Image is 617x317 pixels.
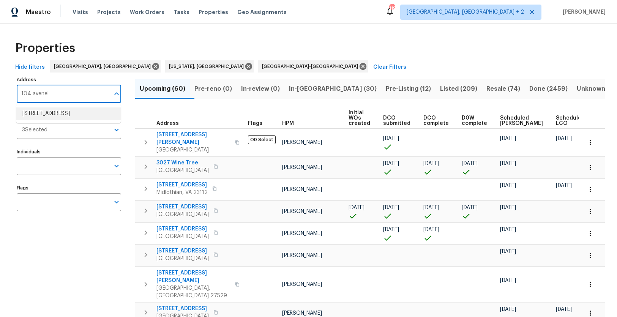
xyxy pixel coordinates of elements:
[282,165,322,170] span: [PERSON_NAME]
[50,60,161,73] div: [GEOGRAPHIC_DATA], [GEOGRAPHIC_DATA]
[199,8,228,16] span: Properties
[15,44,75,52] span: Properties
[156,181,208,189] span: [STREET_ADDRESS]
[17,85,110,103] input: Search ...
[423,161,439,166] span: [DATE]
[423,227,439,232] span: [DATE]
[165,60,254,73] div: [US_STATE], [GEOGRAPHIC_DATA]
[500,249,516,254] span: [DATE]
[556,307,572,312] span: [DATE]
[500,183,516,188] span: [DATE]
[407,8,524,16] span: [GEOGRAPHIC_DATA], [GEOGRAPHIC_DATA] + 2
[289,84,377,94] span: In-[GEOGRAPHIC_DATA] (30)
[500,278,516,283] span: [DATE]
[500,227,516,232] span: [DATE]
[156,305,209,312] span: [STREET_ADDRESS]
[16,107,121,120] li: [STREET_ADDRESS]
[282,209,322,214] span: [PERSON_NAME]
[169,63,247,70] span: [US_STATE], [GEOGRAPHIC_DATA]
[156,159,209,167] span: 3027 Wine Tree
[17,77,121,82] label: Address
[500,161,516,166] span: [DATE]
[282,253,322,258] span: [PERSON_NAME]
[500,307,516,312] span: [DATE]
[556,183,572,188] span: [DATE]
[111,88,122,99] button: Close
[383,227,399,232] span: [DATE]
[440,84,477,94] span: Listed (209)
[156,269,230,284] span: [STREET_ADDRESS][PERSON_NAME]
[156,146,230,154] span: [GEOGRAPHIC_DATA]
[17,186,121,190] label: Flags
[462,205,478,210] span: [DATE]
[156,284,230,300] span: [GEOGRAPHIC_DATA], [GEOGRAPHIC_DATA] 27529
[258,60,368,73] div: [GEOGRAPHIC_DATA]-[GEOGRAPHIC_DATA]
[462,161,478,166] span: [DATE]
[386,84,431,94] span: Pre-Listing (12)
[26,8,51,16] span: Maestro
[383,205,399,210] span: [DATE]
[73,8,88,16] span: Visits
[12,60,48,74] button: Hide filters
[194,84,232,94] span: Pre-reno (0)
[529,84,568,94] span: Done (2459)
[15,63,45,72] span: Hide filters
[282,121,294,126] span: HPM
[423,205,439,210] span: [DATE]
[241,84,280,94] span: In-review (0)
[156,131,230,146] span: [STREET_ADDRESS][PERSON_NAME]
[370,60,409,74] button: Clear Filters
[383,161,399,166] span: [DATE]
[282,282,322,287] span: [PERSON_NAME]
[423,115,449,126] span: DCO complete
[349,205,365,210] span: [DATE]
[156,255,209,262] span: [GEOGRAPHIC_DATA]
[156,121,179,126] span: Address
[17,150,121,154] label: Individuals
[383,115,410,126] span: DCO submitted
[462,115,487,126] span: D0W complete
[156,211,209,218] span: [GEOGRAPHIC_DATA]
[111,125,122,135] button: Open
[156,189,208,196] span: Midlothian, VA 23112
[389,5,395,12] div: 119
[282,140,322,145] span: [PERSON_NAME]
[500,115,543,126] span: Scheduled [PERSON_NAME]
[500,205,516,210] span: [DATE]
[156,247,209,255] span: [STREET_ADDRESS]
[556,115,585,126] span: Scheduled LCO
[248,135,276,144] span: OD Select
[97,8,121,16] span: Projects
[486,84,520,94] span: Resale (74)
[156,225,209,233] span: [STREET_ADDRESS]
[248,121,262,126] span: Flags
[156,167,209,174] span: [GEOGRAPHIC_DATA]
[383,136,399,141] span: [DATE]
[111,197,122,207] button: Open
[282,311,322,316] span: [PERSON_NAME]
[373,63,406,72] span: Clear Filters
[111,161,122,171] button: Open
[54,63,154,70] span: [GEOGRAPHIC_DATA], [GEOGRAPHIC_DATA]
[140,84,185,94] span: Upcoming (60)
[282,231,322,236] span: [PERSON_NAME]
[556,136,572,141] span: [DATE]
[262,63,361,70] span: [GEOGRAPHIC_DATA]-[GEOGRAPHIC_DATA]
[156,233,209,240] span: [GEOGRAPHIC_DATA]
[174,9,189,15] span: Tasks
[560,8,606,16] span: [PERSON_NAME]
[577,84,616,94] span: Unknown (0)
[500,136,516,141] span: [DATE]
[22,127,47,133] span: 3 Selected
[130,8,164,16] span: Work Orders
[156,203,209,211] span: [STREET_ADDRESS]
[349,110,370,126] span: Initial WOs created
[282,187,322,192] span: [PERSON_NAME]
[237,8,287,16] span: Geo Assignments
